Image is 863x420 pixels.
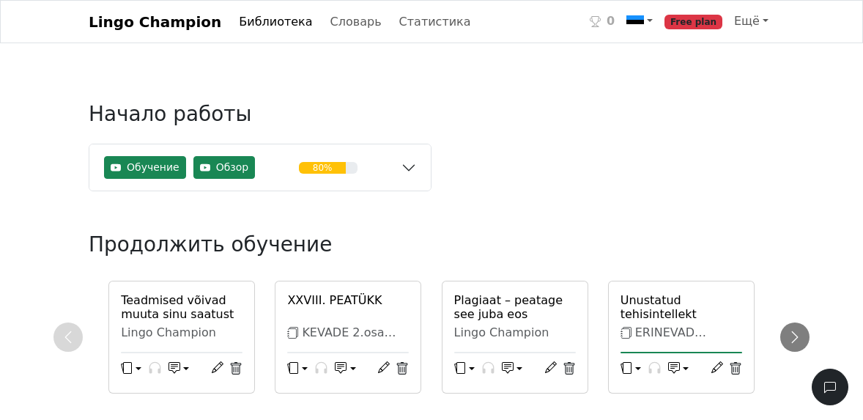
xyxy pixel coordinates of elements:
[664,15,722,29] span: Free plan
[104,156,186,179] button: Обучение
[121,293,242,321] a: Teadmised võivad muuta sinu saatust
[127,160,179,175] span: Обучение
[233,7,318,37] a: Библиотека
[193,156,256,179] button: Обзор
[216,160,249,175] span: Обзор
[89,7,221,37] a: Lingo Champion
[607,12,615,30] span: 0
[728,7,774,36] a: Ещё
[287,325,396,353] span: KEVADE 2.osa ([PERSON_NAME])
[621,293,742,321] a: Unustatud tehisintellekt
[287,293,409,307] a: XXVIII. PEATÜKK
[89,232,601,257] h3: Продолжить обучение
[89,102,431,138] h3: Начало работы
[299,162,346,174] div: 80%
[621,325,708,367] span: ERINEVAD TEKSTID B1/B2 TASEMELE
[659,7,728,37] a: Free plan
[393,7,477,37] a: Статистика
[89,144,431,191] button: ОбучениеОбзор80%
[325,7,388,37] a: Словарь
[454,325,576,340] div: Lingo Champion
[584,7,621,37] a: 0
[454,293,576,321] a: Plagiaat – peatage see juba eos
[626,13,644,31] img: ee.svg
[121,325,242,340] div: Lingo Champion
